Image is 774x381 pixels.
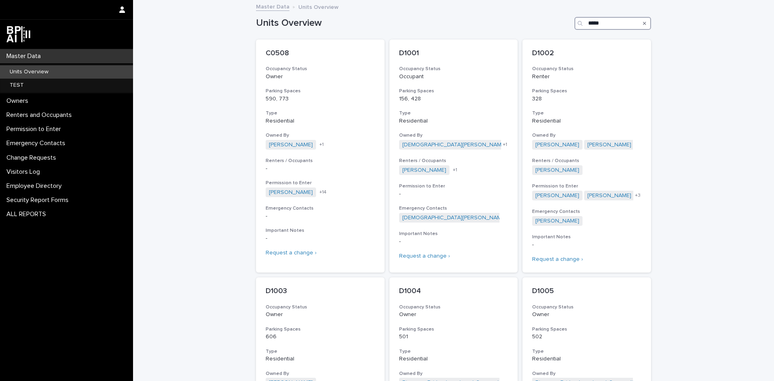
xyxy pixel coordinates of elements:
[3,210,52,218] p: ALL REPORTS
[532,234,641,240] h3: Important Notes
[532,287,641,296] p: D1005
[532,118,641,125] p: Residential
[298,2,339,11] p: Units Overview
[532,256,583,262] a: Request a change ›
[399,118,508,125] p: Residential
[399,73,508,80] p: Occupant
[532,66,641,72] h3: Occupancy Status
[522,40,651,273] a: D1002Occupancy StatusRenterParking Spaces328TypeResidentialOwned By[PERSON_NAME] [PERSON_NAME] Re...
[269,189,313,196] a: [PERSON_NAME]
[574,17,651,30] input: Search
[535,167,579,174] a: [PERSON_NAME]
[399,356,508,362] p: Residential
[587,142,631,148] a: [PERSON_NAME]
[532,110,641,117] h3: Type
[6,26,30,42] img: dwgmcNfxSF6WIOOXiGgu
[453,168,457,173] span: + 1
[532,311,641,318] p: Owner
[3,196,75,204] p: Security Report Forms
[266,227,375,234] h3: Important Notes
[266,110,375,117] h3: Type
[266,96,375,102] p: 590, 773
[535,142,579,148] a: [PERSON_NAME]
[266,235,375,242] p: -
[266,180,375,186] h3: Permission to Enter
[532,96,641,102] p: 328
[532,88,641,94] h3: Parking Spaces
[532,356,641,362] p: Residential
[319,142,324,147] span: + 1
[399,191,508,198] p: -
[399,88,508,94] h3: Parking Spaces
[399,110,508,117] h3: Type
[266,213,375,220] p: -
[399,66,508,72] h3: Occupancy Status
[266,356,375,362] p: Residential
[399,253,450,259] a: Request a change ›
[532,326,641,333] h3: Parking Spaces
[3,139,72,147] p: Emergency Contacts
[532,49,641,58] p: D1002
[399,287,508,296] p: D1004
[532,183,641,189] h3: Permission to Enter
[587,192,631,199] a: [PERSON_NAME]
[266,371,375,377] h3: Owned By
[266,311,375,318] p: Owner
[399,311,508,318] p: Owner
[532,333,641,340] p: 502
[3,97,35,105] p: Owners
[266,287,375,296] p: D1003
[3,154,62,162] p: Change Requests
[399,326,508,333] h3: Parking Spaces
[266,73,375,80] p: Owner
[266,165,375,172] p: -
[266,132,375,139] h3: Owned By
[266,333,375,340] p: 606
[532,304,641,310] h3: Occupancy Status
[402,142,506,148] a: [DEMOGRAPHIC_DATA][PERSON_NAME]
[399,231,508,237] h3: Important Notes
[266,326,375,333] h3: Parking Spaces
[3,52,47,60] p: Master Data
[402,167,446,174] a: [PERSON_NAME]
[266,88,375,94] h3: Parking Spaces
[402,214,506,221] a: [DEMOGRAPHIC_DATA][PERSON_NAME]
[3,82,30,89] p: TEST
[532,73,641,80] p: Renter
[399,96,508,102] p: 156, 428
[266,118,375,125] p: Residential
[266,205,375,212] h3: Emergency Contacts
[535,218,579,225] a: [PERSON_NAME]
[532,208,641,215] h3: Emergency Contacts
[532,371,641,377] h3: Owned By
[399,132,508,139] h3: Owned By
[399,49,508,58] p: D1001
[399,205,508,212] h3: Emergency Contacts
[256,2,289,11] a: Master Data
[266,250,316,256] a: Request a change ›
[399,158,508,164] h3: Renters / Occupants
[256,17,571,29] h1: Units Overview
[3,111,78,119] p: Renters and Occupants
[399,371,508,377] h3: Owned By
[3,125,67,133] p: Permission to Enter
[266,66,375,72] h3: Occupancy Status
[399,333,508,340] p: 501
[256,40,385,273] a: C0508Occupancy StatusOwnerParking Spaces590, 773TypeResidentialOwned By[PERSON_NAME] +1Renters / ...
[535,192,579,199] a: [PERSON_NAME]
[266,348,375,355] h3: Type
[532,132,641,139] h3: Owned By
[532,348,641,355] h3: Type
[269,142,313,148] a: [PERSON_NAME]
[399,238,508,245] p: -
[266,304,375,310] h3: Occupancy Status
[3,182,68,190] p: Employee Directory
[3,168,46,176] p: Visitors Log
[319,190,327,195] span: + 14
[3,69,55,75] p: Units Overview
[266,158,375,164] h3: Renters / Occupants
[532,242,641,248] p: -
[503,142,507,147] span: + 1
[389,40,518,273] a: D1001Occupancy StatusOccupantParking Spaces156, 428TypeResidentialOwned By[DEMOGRAPHIC_DATA][PERS...
[399,183,508,189] h3: Permission to Enter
